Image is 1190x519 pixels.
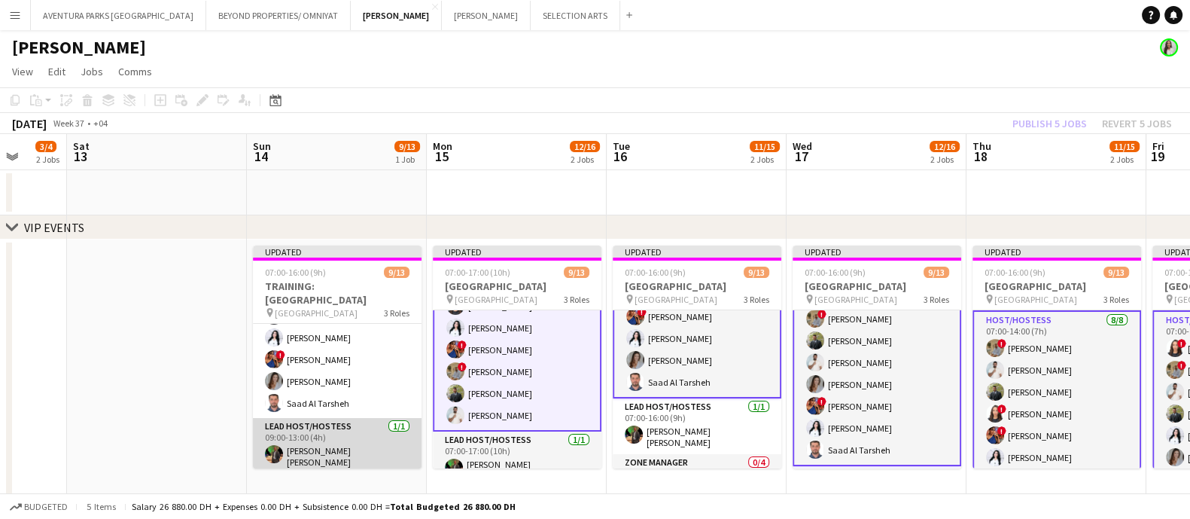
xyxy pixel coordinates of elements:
span: 9/13 [924,267,949,278]
span: 12/16 [570,141,600,152]
span: 16 [610,148,630,165]
span: [GEOGRAPHIC_DATA] [814,294,897,305]
div: Updated [433,246,601,258]
span: 07:00-16:00 (9h) [265,267,326,278]
span: 9/13 [1103,267,1129,278]
div: Updated [972,246,1141,258]
span: 11/15 [750,141,780,152]
span: 3 Roles [564,294,589,305]
h3: [GEOGRAPHIC_DATA] [972,279,1141,293]
span: ! [997,426,1006,435]
div: Salary 26 880.00 DH + Expenses 0.00 DH + Subsistence 0.00 DH = [132,501,516,512]
app-card-role: Lead Host/Hostess1/107:00-17:00 (10h)[PERSON_NAME] [PERSON_NAME] [433,432,601,487]
a: Edit [42,62,72,81]
h1: [PERSON_NAME] [12,36,146,59]
button: AVENTURA PARKS [GEOGRAPHIC_DATA] [31,1,206,30]
h3: [GEOGRAPHIC_DATA] [433,279,601,293]
button: [PERSON_NAME] [442,1,531,30]
app-card-role: Lead Host/Hostess1/107:00-16:00 (9h)[PERSON_NAME] [PERSON_NAME] [613,398,781,454]
span: [GEOGRAPHIC_DATA] [635,294,717,305]
button: SELECTION ARTS [531,1,620,30]
span: 07:00-16:00 (9h) [805,267,866,278]
span: Week 37 [50,118,87,129]
app-card-role: Lead Host/Hostess1/109:00-13:00 (4h)[PERSON_NAME] [PERSON_NAME] [253,418,422,474]
span: Thu [972,139,991,153]
span: Budgeted [24,502,68,512]
a: Comms [112,62,158,81]
span: ! [817,397,826,406]
span: ! [997,405,1006,414]
span: [GEOGRAPHIC_DATA] [275,307,358,319]
span: 11/15 [1109,141,1140,152]
span: Edit [48,65,65,78]
app-user-avatar: Ines de Puybaudet [1160,38,1178,56]
span: 07:00-17:00 (10h) [445,267,510,278]
div: Updated [253,246,422,258]
span: 9/13 [394,141,420,152]
span: 3 Roles [744,294,769,305]
span: 07:00-16:00 (9h) [985,267,1045,278]
span: [GEOGRAPHIC_DATA] [455,294,537,305]
app-card-role: Host/Hostess8/807:00-14:00 (7h)![PERSON_NAME][PERSON_NAME][PERSON_NAME]![PERSON_NAME]![PERSON_NAM... [972,310,1141,517]
div: 2 Jobs [571,154,599,165]
div: 1 Job [395,154,419,165]
span: 12/16 [930,141,960,152]
span: ! [997,339,1006,348]
app-job-card: Updated07:00-16:00 (9h)9/13[GEOGRAPHIC_DATA] [GEOGRAPHIC_DATA]3 Roles![PERSON_NAME][PERSON_NAME][... [613,246,781,469]
span: Jobs [81,65,103,78]
a: View [6,62,39,81]
span: Wed [793,139,812,153]
h3: [GEOGRAPHIC_DATA] [613,279,781,293]
span: View [12,65,33,78]
div: 2 Jobs [36,154,59,165]
span: ! [817,310,826,319]
app-job-card: Updated07:00-16:00 (9h)9/13[GEOGRAPHIC_DATA] [GEOGRAPHIC_DATA]3 RolesHost/Hostess8/807:00-16:00 (... [793,246,961,469]
span: 18 [970,148,991,165]
span: 9/13 [384,267,409,278]
span: [GEOGRAPHIC_DATA] [994,294,1077,305]
h3: [GEOGRAPHIC_DATA] [793,279,961,293]
span: 07:00-16:00 (9h) [625,267,686,278]
div: 2 Jobs [930,154,959,165]
app-job-card: Updated07:00-17:00 (10h)9/13[GEOGRAPHIC_DATA] [GEOGRAPHIC_DATA]3 Roles07:00-17:00 (10h)Saad Al Ta... [433,246,601,469]
span: 9/13 [564,267,589,278]
span: 9/13 [744,267,769,278]
span: ! [276,350,285,359]
button: BEYOND PROPERTIES/ OMNIYAT [206,1,351,30]
span: ! [1177,361,1186,370]
span: 5 items [83,501,119,512]
span: 19 [1150,148,1164,165]
span: Tue [613,139,630,153]
span: ! [458,340,467,350]
a: Jobs [75,62,109,81]
app-card-role: 07:00-17:00 (10h)Saad Al Tarsheh[PERSON_NAME]![PERSON_NAME][PERSON_NAME]![PERSON_NAME]![PERSON_NA... [433,224,601,432]
span: ! [638,307,647,316]
div: Updated [613,246,781,258]
app-job-card: Updated07:00-16:00 (9h)9/13[GEOGRAPHIC_DATA] [GEOGRAPHIC_DATA]3 RolesHost/Hostess8/807:00-14:00 (... [972,246,1141,469]
span: Sat [73,139,90,153]
h3: TRAINING: [GEOGRAPHIC_DATA] [253,279,422,307]
button: Budgeted [8,499,70,515]
span: Comms [118,65,152,78]
app-card-role: Host/Hostess8/807:00-16:00 (9h)![PERSON_NAME]![PERSON_NAME][PERSON_NAME][PERSON_NAME][PERSON_NAME... [793,259,961,466]
div: 2 Jobs [1110,154,1139,165]
span: Total Budgeted 26 880.00 DH [390,501,516,512]
span: 14 [251,148,271,165]
span: 17 [790,148,812,165]
span: ! [1177,339,1186,348]
span: Mon [433,139,452,153]
span: 3 Roles [384,307,409,319]
span: Sun [253,139,271,153]
div: [DATE] [12,116,47,131]
div: Updated [793,246,961,258]
span: 3 Roles [1103,294,1129,305]
app-job-card: Updated07:00-16:00 (9h)9/13TRAINING: [GEOGRAPHIC_DATA] [GEOGRAPHIC_DATA]3 Roles[PERSON_NAME]![PER... [253,246,422,469]
span: 3 Roles [924,294,949,305]
span: ! [458,362,467,371]
button: [PERSON_NAME] [351,1,442,30]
